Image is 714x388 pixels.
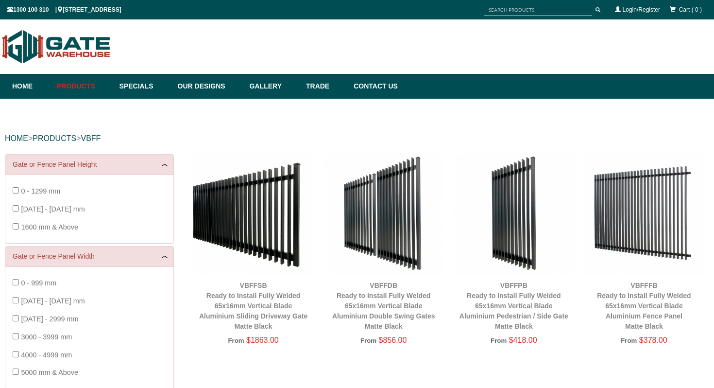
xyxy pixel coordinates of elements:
[332,282,435,330] a: VBFFDBReady to Install Fully Welded 65x16mm Vertical BladeAluminium Double Swing GatesMatte Black
[246,336,279,344] span: $1863.00
[115,74,173,99] a: Specials
[5,134,28,142] a: HOME
[679,6,702,13] span: Cart ( 0 )
[584,154,704,275] img: VBFFFB - Ready to Install Fully Welded 65x16mm Vertical Blade - Aluminium Fence Panel - Matte Bla...
[193,154,314,275] img: VBFFSB - Ready to Install Fully Welded 65x16mm Vertical Blade - Aluminium Sliding Driveway Gate -...
[509,336,537,344] span: $418.00
[21,205,85,213] span: [DATE] - [DATE] mm
[21,223,78,231] span: 1600 mm & Above
[301,74,349,99] a: Trade
[173,74,245,99] a: Our Designs
[21,279,56,287] span: 0 - 999 mm
[21,297,85,305] span: [DATE] - [DATE] mm
[245,74,301,99] a: Gallery
[33,134,76,142] a: PRODUCTS
[621,337,637,344] span: From
[349,74,398,99] a: Contact Us
[459,282,568,330] a: VBFFPBReady to Install Fully Welded 65x16mm Vertical BladeAluminium Pedestrian / Side GateMatte B...
[7,6,121,13] span: 1300 100 310 | [STREET_ADDRESS]
[13,251,166,262] a: Gate or Fence Panel Width
[21,369,78,376] span: 5000 mm & Above
[52,74,115,99] a: Products
[228,337,244,344] span: From
[454,154,574,275] img: VBFFPB - Ready to Install Fully Welded 65x16mm Vertical Blade - Aluminium Pedestrian / Side Gate ...
[199,282,307,330] a: VBFFSBReady to Install Fully Welded 65x16mm Vertical BladeAluminium Sliding Driveway GateMatte Black
[623,6,660,13] a: Login/Register
[491,337,507,344] span: From
[21,315,78,323] span: [DATE] - 2999 mm
[484,4,592,16] input: SEARCH PRODUCTS
[21,351,72,359] span: 4000 - 4999 mm
[5,123,709,154] div: > >
[639,336,667,344] span: $378.00
[360,337,376,344] span: From
[21,333,72,341] span: 3000 - 3999 mm
[13,159,166,170] a: Gate or Fence Panel Height
[12,74,52,99] a: Home
[379,336,407,344] span: $856.00
[597,282,691,330] a: VBFFFBReady to Install Fully Welded 65x16mm Vertical BladeAluminium Fence PanelMatte Black
[21,187,60,195] span: 0 - 1299 mm
[323,154,444,275] img: VBFFDB - Ready to Install Fully Welded 65x16mm Vertical Blade - Aluminium Double Swing Gates - Ma...
[81,134,101,142] a: VBFF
